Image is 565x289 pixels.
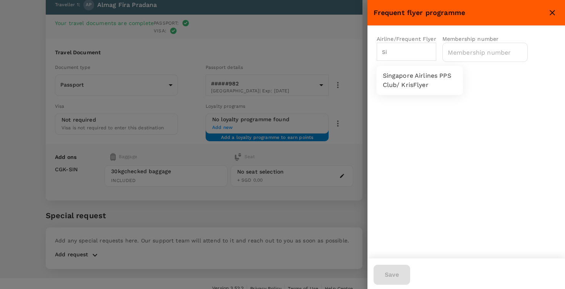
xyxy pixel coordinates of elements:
div: Airline/Frequent Flyer [377,35,436,43]
input: Airline/frequent flyer [380,45,395,58]
div: Frequent flyer programme [374,7,546,18]
button: close [546,6,559,19]
input: Membership number [442,43,528,62]
button: Close [432,50,434,52]
div: Membership number [442,35,528,43]
p: Singapore Airlines PPS Club/ KrisFlyer [383,71,457,90]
